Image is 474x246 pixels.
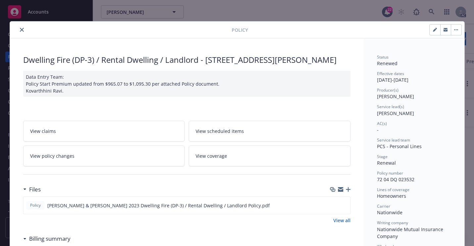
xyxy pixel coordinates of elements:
span: [PERSON_NAME] [377,110,414,116]
div: Dwelling Fire (DP-3) / Rental Dwelling / Landlord - [STREET_ADDRESS][PERSON_NAME] [23,54,351,65]
span: PCS - Personal Lines [377,143,422,149]
span: Service lead(s) [377,104,404,109]
span: Policy number [377,170,403,176]
span: Stage [377,154,388,159]
span: View policy changes [30,152,74,159]
span: Policy [232,26,248,33]
h3: Files [29,185,41,194]
button: download file [331,202,336,209]
span: Nationwide [377,209,403,216]
span: Writing company [377,220,408,225]
div: Data Entry Team: Policy Start Premium updated from $965.07 to $1,095.30 per attached Policy docum... [23,71,351,97]
h3: Billing summary [29,234,71,243]
span: Lines of coverage [377,187,409,192]
div: Homeowners [377,192,451,199]
span: View coverage [196,152,227,159]
div: [DATE] - [DATE] [377,71,451,83]
span: Policy [29,202,42,208]
span: Nationwide Mutual Insurance Company [377,226,445,239]
a: View policy changes [23,145,185,166]
span: Renewal [377,160,396,166]
a: View scheduled items [189,121,351,142]
span: Effective dates [377,71,404,76]
span: AC(s) [377,121,387,126]
span: [PERSON_NAME] & [PERSON_NAME] 2023 Dwelling Fire (DP-3) / Rental Dwelling / Landlord Policy.pdf [47,202,270,209]
span: Renewed [377,60,398,66]
span: View scheduled items [196,128,244,135]
button: close [18,26,26,34]
span: View claims [30,128,56,135]
a: View coverage [189,145,351,166]
a: View claims [23,121,185,142]
span: Carrier [377,203,390,209]
span: Status [377,54,389,60]
button: preview file [342,202,348,209]
span: Service lead team [377,137,410,143]
div: Billing summary [23,234,71,243]
span: - [377,127,379,133]
span: [PERSON_NAME] [377,93,414,100]
span: 72 04 DQ 023532 [377,176,414,183]
a: View all [333,217,351,224]
div: Files [23,185,41,194]
span: Producer(s) [377,87,399,93]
